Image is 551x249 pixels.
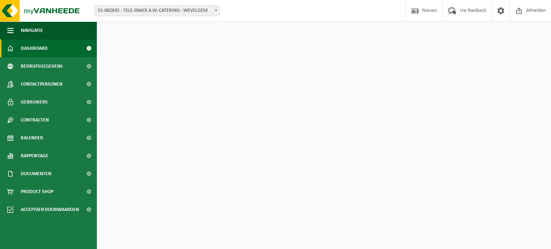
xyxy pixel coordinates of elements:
span: 01-082845 - TELE-SNACK A.W.-CATERING - WEVELGEM [95,6,220,16]
span: Navigatie [21,21,43,39]
span: Acceptatievoorwaarden [21,201,79,219]
span: 01-082845 - TELE-SNACK A.W.-CATERING - WEVELGEM [95,5,220,16]
span: Bedrijfsgegevens [21,57,63,75]
span: Rapportage [21,147,48,165]
span: Documenten [21,165,51,183]
span: Gebruikers [21,93,48,111]
span: Contracten [21,111,49,129]
span: Product Shop [21,183,53,201]
span: Dashboard [21,39,48,57]
span: Kalender [21,129,43,147]
span: Contactpersonen [21,75,62,93]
